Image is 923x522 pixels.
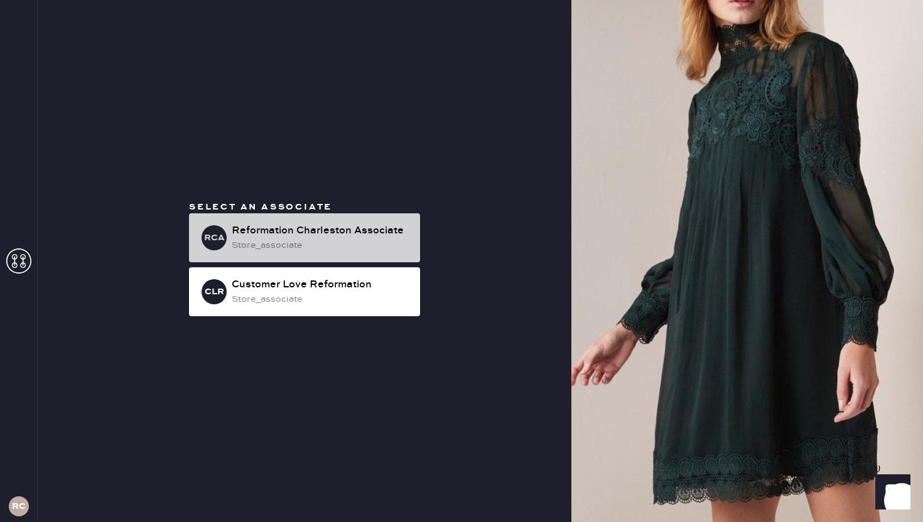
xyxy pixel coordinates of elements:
div: Customer Love Reformation [232,277,410,292]
h3: RCA [204,233,225,242]
div: store_associate [232,292,410,306]
div: store_associate [232,238,410,252]
iframe: Front Chat [863,466,917,519]
h3: RC [12,502,26,511]
span: Select an associate [189,201,332,213]
h3: CLR [205,287,224,296]
div: Reformation Charleston Associate [232,223,410,238]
